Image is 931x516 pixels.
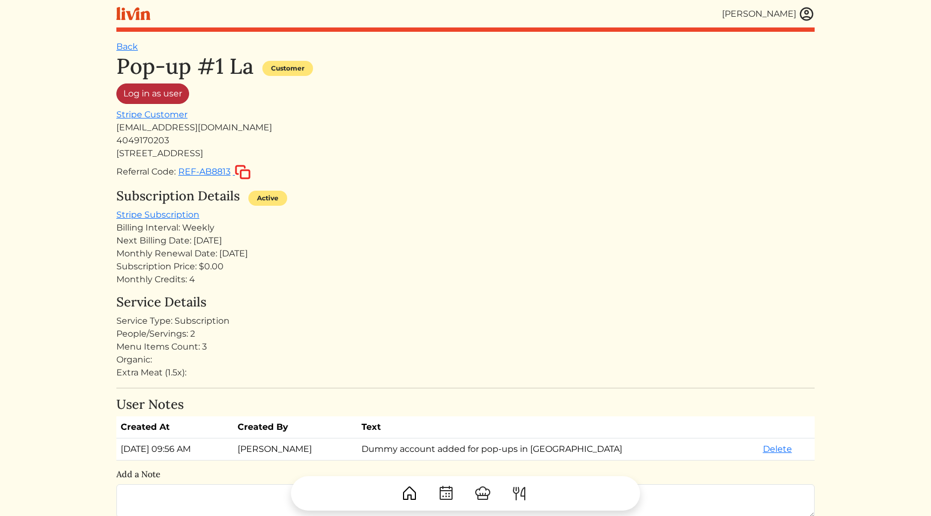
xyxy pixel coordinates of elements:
[116,210,199,220] a: Stripe Subscription
[511,485,528,502] img: ForkKnife-55491504ffdb50bab0c1e09e7649658475375261d09fd45db06cec23bce548bf.svg
[116,234,815,247] div: Next Billing Date: [DATE]
[401,485,418,502] img: House-9bf13187bcbb5817f509fe5e7408150f90897510c4275e13d0d5fca38e0b5951.svg
[763,444,792,454] a: Delete
[474,485,491,502] img: ChefHat-a374fb509e4f37eb0702ca99f5f64f3b6956810f32a249b33092029f8484b388.svg
[116,189,240,204] h4: Subscription Details
[235,165,251,179] img: copy-c88c4d5ff2289bbd861d3078f624592c1430c12286b036973db34a3c10e19d95.svg
[437,485,455,502] img: CalendarDots-5bcf9d9080389f2a281d69619e1c85352834be518fbc73d9501aef674afc0d57.svg
[116,121,815,134] div: [EMAIL_ADDRESS][DOMAIN_NAME]
[116,315,815,327] div: Service Type: Subscription
[233,416,357,438] th: Created By
[116,41,138,52] a: Back
[116,83,189,104] a: Log in as user
[116,109,187,120] a: Stripe Customer
[116,416,233,438] th: Created At
[116,327,815,340] div: People/Servings: 2
[116,7,150,20] img: livin-logo-a0d97d1a881af30f6274990eb6222085a2533c92bbd1e4f22c21b4f0d0e3210c.svg
[116,247,815,260] div: Monthly Renewal Date: [DATE]
[722,8,796,20] div: [PERSON_NAME]
[116,273,815,286] div: Monthly Credits: 4
[178,166,231,177] span: REF-AB8813
[357,438,759,461] td: Dummy account added for pop-ups in [GEOGRAPHIC_DATA]
[116,260,815,273] div: Subscription Price: $0.00
[116,397,815,413] h4: User Notes
[248,191,287,206] div: Active
[116,53,254,79] h1: Pop-up #1 La
[116,134,815,147] div: 4049170203
[116,147,815,160] div: [STREET_ADDRESS]
[798,6,815,22] img: user_account-e6e16d2ec92f44fc35f99ef0dc9cddf60790bfa021a6ecb1c896eb5d2907b31c.svg
[116,438,233,461] td: [DATE] 09:56 AM
[116,366,815,379] div: Extra Meat (1.5x):
[357,416,759,438] th: Text
[116,295,815,310] h4: Service Details
[116,221,815,234] div: Billing Interval: Weekly
[178,164,251,180] button: REF-AB8813
[233,438,357,461] td: [PERSON_NAME]
[262,61,313,76] div: Customer
[116,166,176,177] span: Referral Code:
[116,340,815,353] div: Menu Items Count: 3
[116,353,815,366] div: Organic:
